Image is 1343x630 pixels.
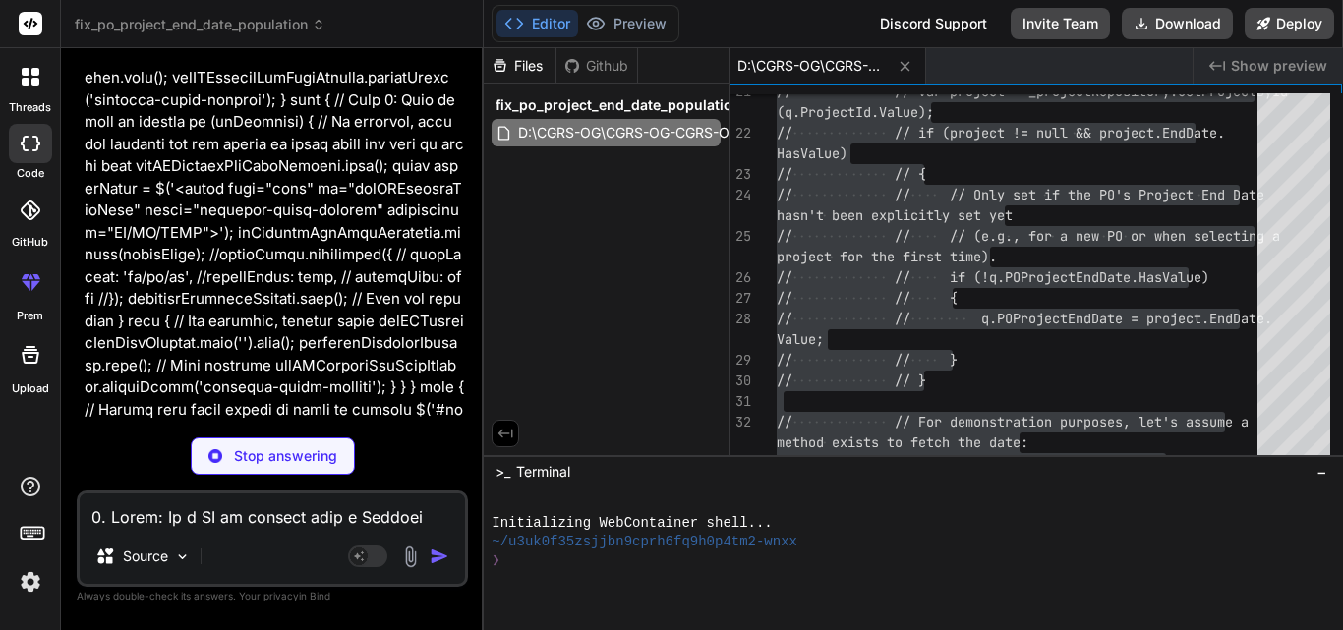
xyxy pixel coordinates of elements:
[14,565,47,599] img: settings
[77,587,468,605] p: Always double-check its answers. Your in Bind
[777,351,958,369] span: // // }
[430,546,449,566] img: icon
[730,350,751,371] div: 29
[496,95,741,115] span: fix_po_project_end_date_population
[777,433,1028,451] span: method exists to fetch the date:
[556,56,637,76] div: Github
[1170,310,1272,327] span: ject.EndDate.
[777,289,958,307] span: // // {
[730,267,751,288] div: 26
[730,288,751,309] div: 27
[730,371,751,391] div: 30
[730,309,751,329] div: 28
[12,234,48,251] label: GitHub
[777,144,847,162] span: HasValue)
[777,454,1170,472] span: // DateTime? projectEndDateFromProject
[492,514,772,533] span: Initializing WebContainer shell...
[730,164,751,185] div: 23
[578,10,674,37] button: Preview
[123,546,168,566] p: Source
[1011,8,1110,39] button: Invite Team
[1231,56,1327,76] span: Show preview
[1170,124,1225,142] span: ndDate.
[730,123,751,143] div: 22
[777,268,1170,286] span: // // if (!q.POProjectEndDate.HasV
[484,56,555,76] div: Files
[174,548,191,565] img: Pick Models
[777,103,934,121] span: (q.ProjectId.Value);
[1170,413,1249,430] span: s assume a
[777,310,1170,327] span: // // q.POProjectEndDate = pro
[1313,456,1331,487] button: −
[777,165,926,183] span: // // {
[492,533,797,551] span: ~/u3uk0f35zsjjbn9cprh6fq9h0p4tm2-wnxx
[492,551,501,570] span: ❯
[730,453,751,474] div: 33
[9,99,51,116] label: threads
[516,121,1074,144] span: D:\CGRS-OG\CGRS-OG-CGRS-OG-CONNECT\[DOMAIN_NAME]\DLPurchaseOrder.cs
[263,590,299,601] span: privacy
[1170,186,1264,203] span: ect End Date
[777,330,824,348] span: Value;
[234,446,337,466] p: Stop answering
[17,165,44,182] label: code
[777,227,1170,245] span: // // // (e.g., for a new PO or wh
[496,462,510,482] span: >_
[17,308,43,324] label: prem
[777,206,1013,224] span: hasn't been explicitly set yet
[1170,268,1209,286] span: alue)
[1122,8,1233,39] button: Download
[730,391,751,412] div: 31
[777,372,926,389] span: // // }
[777,248,997,265] span: project for the first time).
[75,15,325,34] span: fix_po_project_end_date_population
[777,186,1170,203] span: // // // Only set if the PO's Proj
[730,412,751,432] div: 32
[496,10,578,37] button: Editor
[730,226,751,247] div: 25
[1170,454,1178,472] span: =
[777,413,1170,430] span: // // For demonstration purposes, let'
[777,124,1170,142] span: // // if (project != null && project.E
[1316,462,1327,482] span: −
[737,56,885,76] span: D:\CGRS-OG\CGRS-OG-CGRS-OG-CONNECT\[DOMAIN_NAME]\DLPurchaseOrder.cs
[730,185,751,205] div: 24
[1170,227,1280,245] span: en selecting a
[516,462,570,482] span: Terminal
[868,8,999,39] div: Discord Support
[399,545,422,568] img: attachment
[12,380,49,397] label: Upload
[1245,8,1334,39] button: Deploy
